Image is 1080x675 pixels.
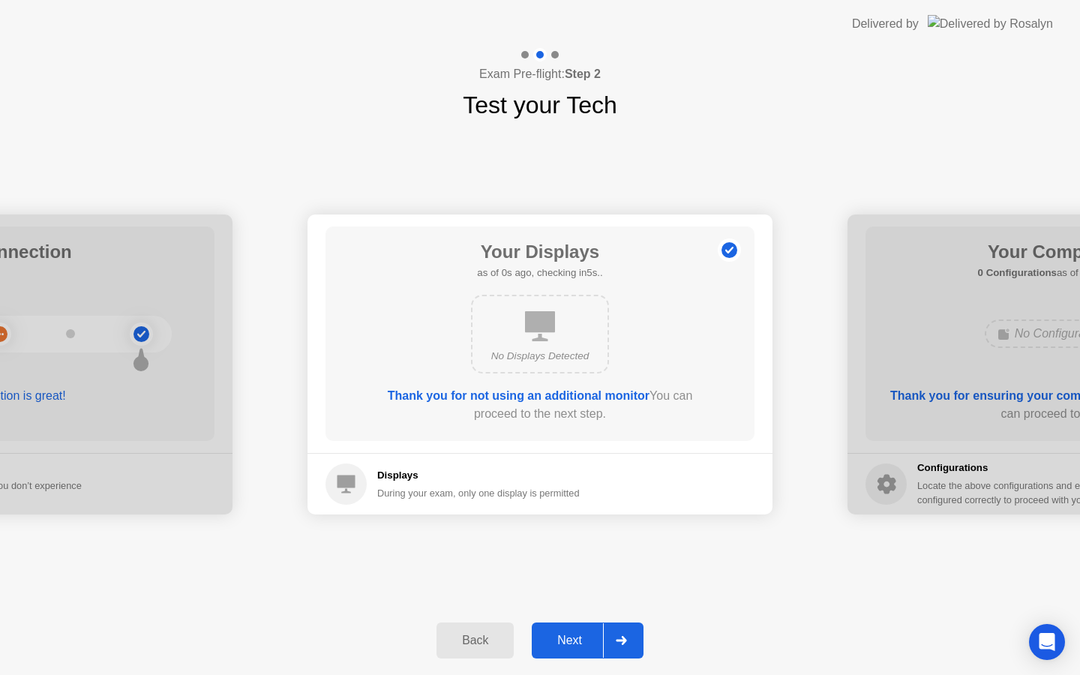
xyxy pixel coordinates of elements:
[477,238,602,265] h1: Your Displays
[463,87,617,123] h1: Test your Tech
[928,15,1053,32] img: Delivered by Rosalyn
[477,265,602,280] h5: as of 0s ago, checking in5s..
[1029,624,1065,660] div: Open Intercom Messenger
[565,67,601,80] b: Step 2
[377,486,580,500] div: During your exam, only one display is permitted
[532,622,643,658] button: Next
[368,387,712,423] div: You can proceed to the next step.
[484,349,595,364] div: No Displays Detected
[377,468,580,483] h5: Displays
[436,622,514,658] button: Back
[852,15,919,33] div: Delivered by
[388,389,649,402] b: Thank you for not using an additional monitor
[441,634,509,647] div: Back
[536,634,603,647] div: Next
[479,65,601,83] h4: Exam Pre-flight:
